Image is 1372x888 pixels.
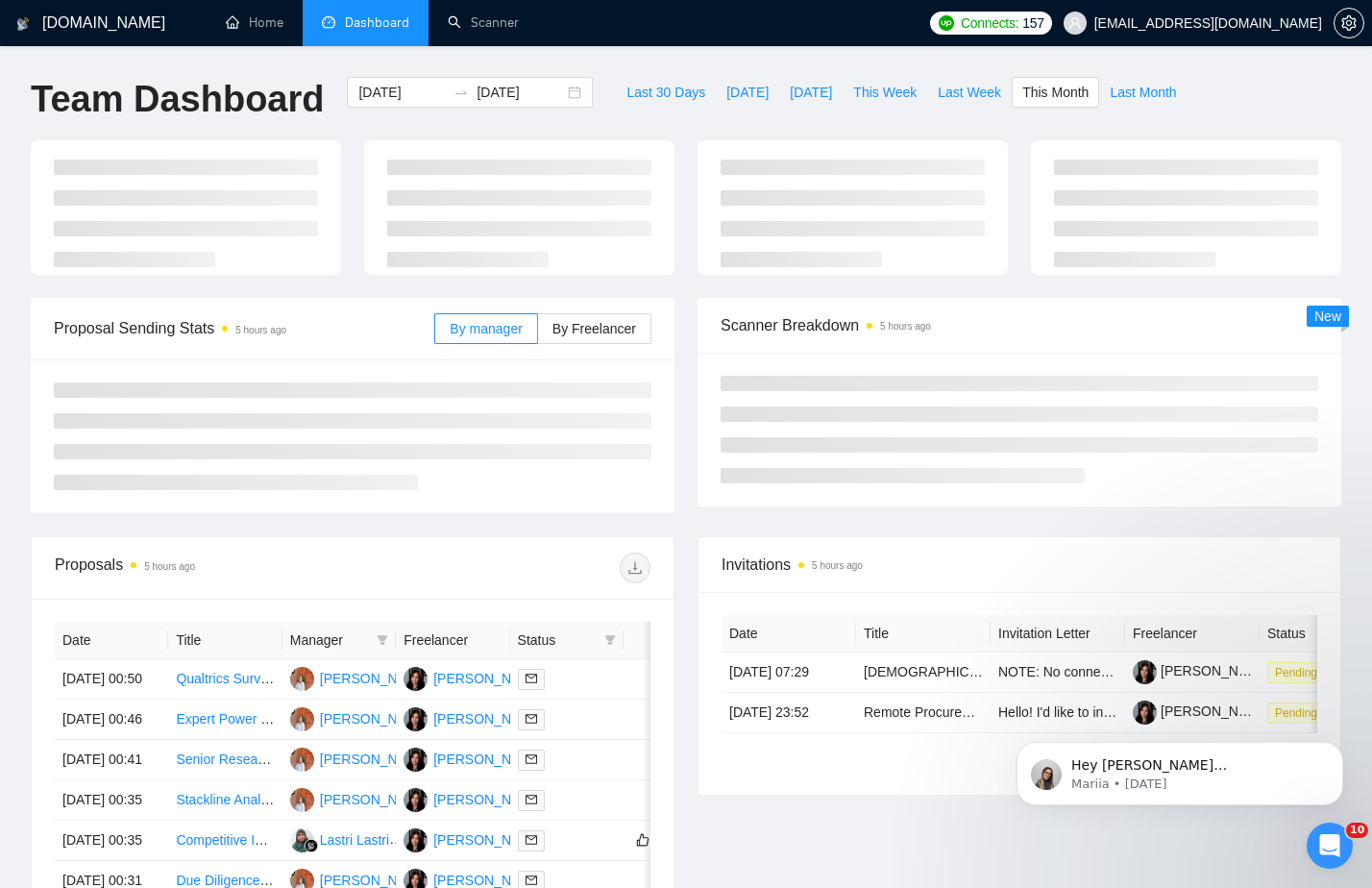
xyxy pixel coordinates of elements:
[404,788,428,812] img: AK
[55,740,168,780] td: [DATE] 00:41
[168,780,282,821] td: Stackline Analyst - Deep Dive and Provide Insights and Recommendation on Promotions for US Vitamin
[404,872,544,887] a: AK[PERSON_NAME]
[779,77,843,108] button: [DATE]
[433,829,544,851] div: [PERSON_NAME]
[631,828,654,851] button: like
[433,749,544,770] div: [PERSON_NAME]
[616,77,716,108] button: Last 30 Days
[358,82,446,103] input: Start date
[1022,82,1089,103] span: This Month
[988,702,1372,836] iframe: Intercom notifications message
[927,77,1012,108] button: Last Week
[305,839,318,852] img: gigradar-bm.png
[939,15,954,31] img: upwork-logo.png
[453,85,469,100] span: to
[290,831,389,847] a: LLLastri Lastri
[453,85,469,100] span: swap-right
[477,82,564,103] input: End date
[1335,15,1363,31] span: setting
[433,708,544,729] div: [PERSON_NAME]
[853,82,917,103] span: This Week
[726,82,769,103] span: [DATE]
[722,693,856,733] td: [DATE] 23:52
[16,9,30,39] img: logo
[518,629,597,651] span: Status
[1110,82,1176,103] span: Last Month
[377,634,388,646] span: filter
[722,653,856,693] td: [DATE] 07:29
[404,667,428,691] img: AK
[144,561,195,572] time: 5 hours ago
[176,832,568,848] a: Competitive Intelligence Automation – [DOMAIN_NAME] (or N8N)
[1334,15,1364,31] a: setting
[235,325,286,335] time: 5 hours ago
[404,670,544,685] a: AK[PERSON_NAME]
[290,667,314,691] img: AB
[55,553,353,583] div: Proposals
[1133,660,1157,684] img: c1oV3yLnNhHSSXY-kN5g-0FnBm58pJ_1XhJH_oHvHp97NyJPEDcUxN0o8ryCzTec45
[812,560,863,571] time: 5 hours ago
[290,788,314,812] img: AB
[526,875,537,886] span: mail
[55,622,168,659] th: Date
[856,693,991,733] td: Remote Procurement Specialist Needed
[1133,701,1157,725] img: c1oV3yLnNhHSSXY-kN5g-0FnBm58pJ_1XhJH_oHvHp97NyJPEDcUxN0o8ryCzTec45
[176,671,448,686] a: Qualtrics Survey Setup for Doctoral Research
[1133,663,1271,678] a: [PERSON_NAME]
[626,82,705,103] span: Last 30 Days
[320,789,430,810] div: [PERSON_NAME]
[433,668,544,689] div: [PERSON_NAME]
[55,821,168,861] td: [DATE] 00:35
[168,740,282,780] td: Senior Researcher Needed for Crypto, eGaming, and Gambling Projects
[290,751,430,766] a: AB[PERSON_NAME]
[373,626,392,654] span: filter
[880,321,931,332] time: 5 hours ago
[345,14,409,31] span: Dashboard
[716,77,779,108] button: [DATE]
[1068,16,1082,30] span: user
[961,12,1018,34] span: Connects:
[290,791,430,806] a: AB[PERSON_NAME]
[31,77,324,122] h1: Team Dashboard
[55,780,168,821] td: [DATE] 00:35
[176,792,794,807] a: Stackline Analyst - Deep Dive and Provide Insights and Recommendation on Promotions for US Vitamin
[320,668,430,689] div: [PERSON_NAME]
[722,553,1317,577] span: Invitations
[290,872,430,887] a: AB[PERSON_NAME]
[938,82,1001,103] span: Last Week
[404,791,544,806] a: AK[PERSON_NAME]
[526,753,537,765] span: mail
[721,313,1318,337] span: Scanner Breakdown
[636,832,649,848] span: like
[1307,823,1353,869] iframe: Intercom live chat
[526,794,537,805] span: mail
[176,752,607,767] a: Senior Researcher Needed for Crypto, eGaming, and Gambling Projects
[552,321,636,336] span: By Freelancer
[404,707,428,731] img: AK
[526,673,537,684] span: mail
[55,659,168,700] td: [DATE] 00:50
[1334,8,1364,38] button: setting
[1012,77,1099,108] button: This Month
[864,704,1104,720] a: Remote Procurement Specialist Needed
[991,615,1125,653] th: Invitation Letter
[282,622,396,659] th: Manager
[320,749,430,770] div: [PERSON_NAME]
[290,748,314,772] img: AB
[1314,308,1341,324] span: New
[1267,662,1325,683] span: Pending
[168,622,282,659] th: Title
[168,700,282,740] td: Expert Power BI Dashboard Development
[54,316,434,340] span: Proposal Sending Stats
[290,670,430,685] a: AB[PERSON_NAME]
[322,15,335,29] span: dashboard
[176,711,426,727] a: Expert Power BI Dashboard Development
[604,634,616,646] span: filter
[55,700,168,740] td: [DATE] 00:46
[404,828,428,852] img: AK
[320,708,430,729] div: [PERSON_NAME]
